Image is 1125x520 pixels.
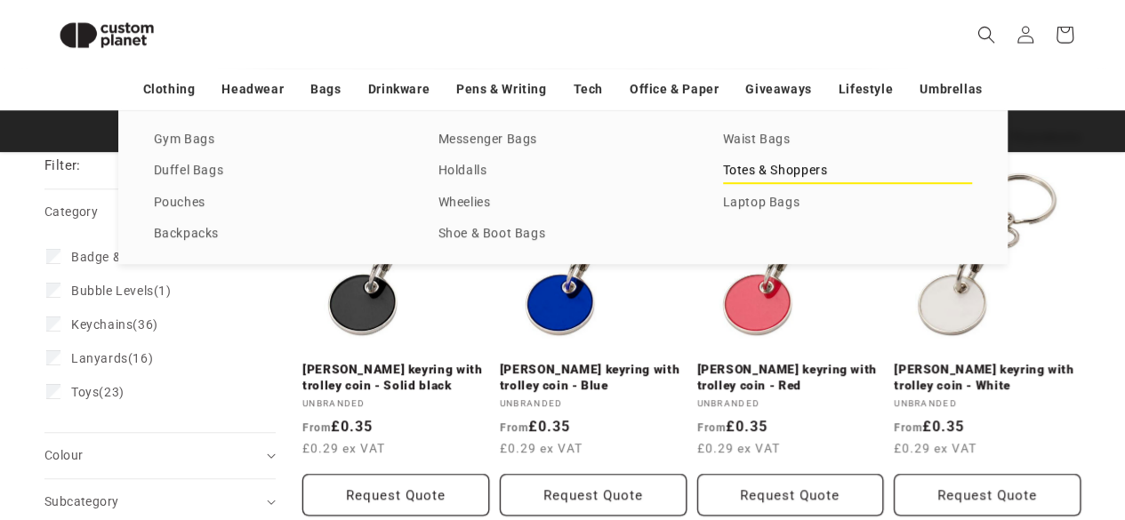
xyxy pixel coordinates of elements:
a: Pens & Writing [456,74,546,105]
a: Clothing [143,74,196,105]
a: Waist Bags [723,128,972,152]
a: Drinkware [368,74,430,105]
a: Totes & Shoppers [723,159,972,183]
a: [PERSON_NAME] keyring with trolley coin - Blue [500,362,687,393]
a: Pouches [154,191,403,215]
iframe: Chat Widget [828,328,1125,520]
a: Umbrellas [920,74,982,105]
a: Backpacks [154,222,403,246]
a: Bags [310,74,341,105]
a: Holdalls [438,159,687,183]
a: Duffel Bags [154,159,403,183]
a: [PERSON_NAME] keyring with trolley coin - Solid black [302,362,489,393]
a: Gym Bags [154,128,403,152]
summary: Search [967,15,1006,54]
a: Messenger Bags [438,128,687,152]
a: Wheelies [438,191,687,215]
span: (1) [71,283,172,299]
a: Laptop Bags [723,191,972,215]
span: (16) [71,350,153,366]
a: Headwear [221,74,284,105]
span: Toys [71,385,99,399]
span: (23) [71,384,125,400]
button: Request Quote [697,474,884,516]
summary: Colour (0 selected) [44,433,276,478]
a: Lifestyle [839,74,893,105]
button: Request Quote [500,474,687,516]
a: Shoe & Boot Bags [438,222,687,246]
a: [PERSON_NAME] keyring with trolley coin - Red [697,362,884,393]
span: Lanyards [71,351,128,365]
img: Custom Planet [44,7,169,63]
span: Bubble Levels [71,284,154,298]
a: Office & Paper [630,74,719,105]
button: Request Quote [302,474,489,516]
span: Colour [44,448,83,462]
a: Giveaways [745,74,811,105]
span: Keychains [71,317,133,332]
span: Subcategory [44,494,118,508]
a: Tech [573,74,602,105]
span: (36) [71,316,158,332]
